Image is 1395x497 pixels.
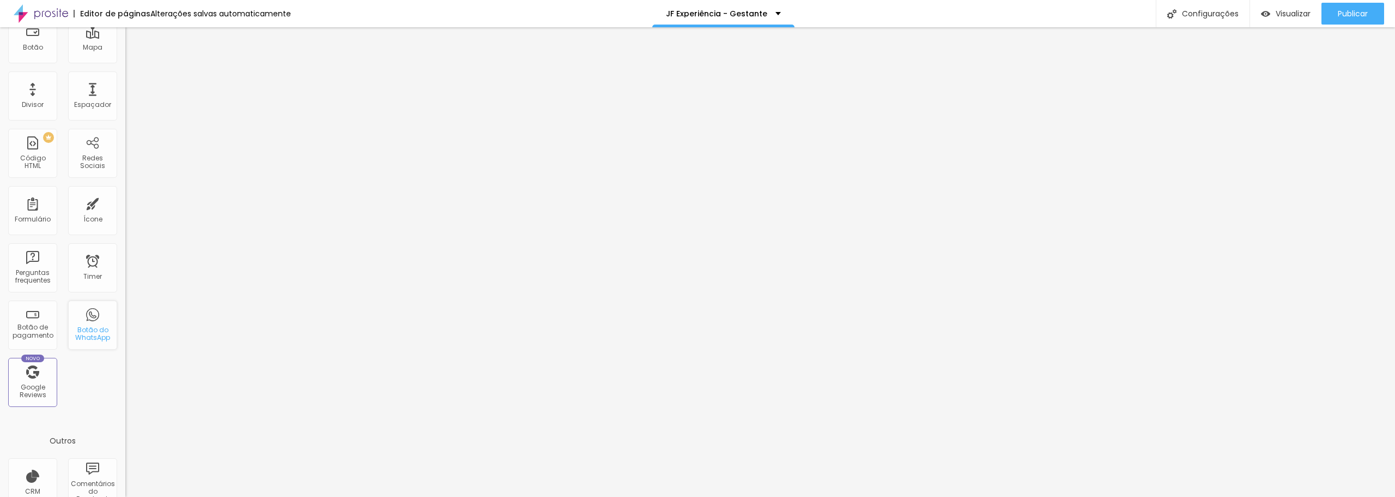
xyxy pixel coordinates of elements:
div: Alterações salvas automaticamente [150,10,291,17]
div: Novo [21,355,45,362]
iframe: Editor [125,27,1395,497]
div: Timer [83,273,102,280]
img: view-1.svg [1261,9,1270,19]
div: Formulário [15,215,51,223]
div: Mapa [83,44,102,51]
span: Visualizar [1276,9,1311,18]
div: Botão do WhatsApp [71,326,114,342]
span: Publicar [1338,9,1368,18]
div: Botão de pagamento [11,324,54,339]
div: Perguntas frequentes [11,269,54,285]
div: Editor de páginas [74,10,150,17]
div: Espaçador [74,101,111,109]
div: Google Reviews [11,384,54,399]
div: Redes Sociais [71,154,114,170]
div: Código HTML [11,154,54,170]
div: Botão [23,44,43,51]
p: JF Experiência - Gestante [666,10,767,17]
div: CRM [25,488,40,495]
img: Icone [1167,9,1176,19]
div: Ícone [83,215,102,223]
button: Visualizar [1250,3,1321,25]
button: Publicar [1321,3,1384,25]
div: Divisor [22,101,44,109]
